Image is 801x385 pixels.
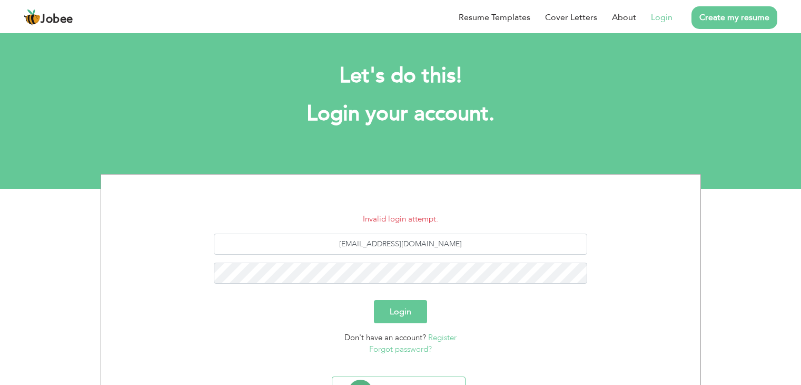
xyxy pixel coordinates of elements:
[344,332,426,343] span: Don't have an account?
[24,9,41,26] img: jobee.io
[691,6,777,29] a: Create my resume
[116,62,685,90] h2: Let's do this!
[24,9,73,26] a: Jobee
[651,11,673,24] a: Login
[116,100,685,128] h1: Login your account.
[374,300,427,323] button: Login
[214,234,587,255] input: Email
[109,213,693,225] li: Invalid login attempt.
[428,332,457,343] a: Register
[612,11,636,24] a: About
[545,11,597,24] a: Cover Letters
[459,11,530,24] a: Resume Templates
[369,344,432,354] a: Forgot password?
[41,14,73,25] span: Jobee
